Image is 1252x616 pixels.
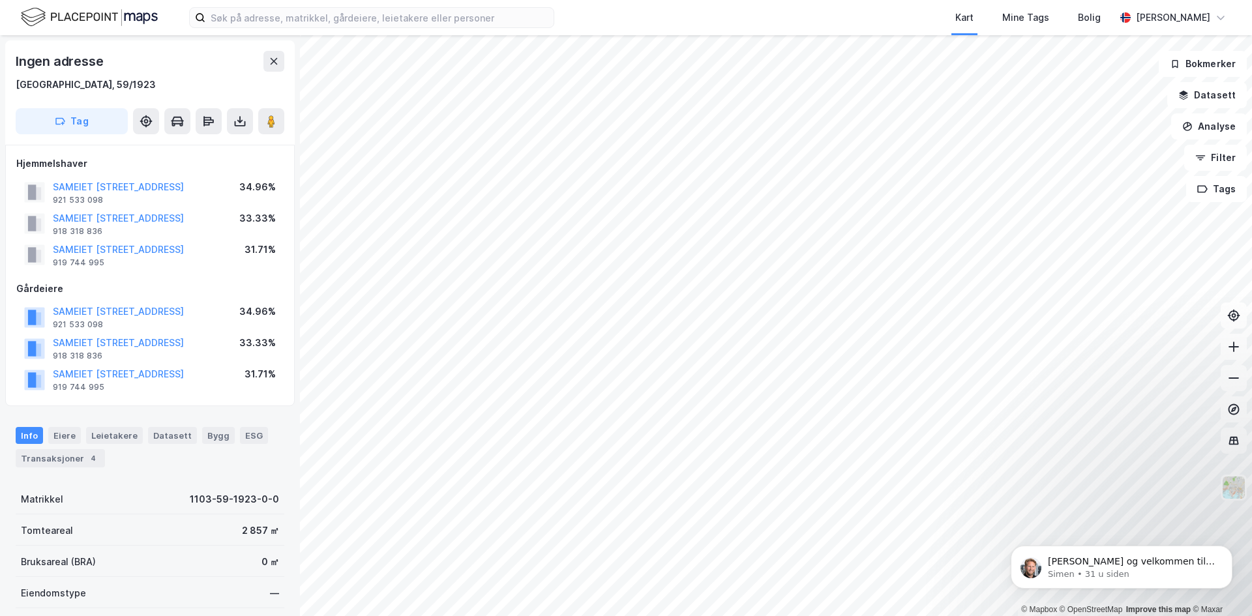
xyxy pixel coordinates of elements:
[16,449,105,467] div: Transaksjoner
[21,585,86,601] div: Eiendomstype
[202,427,235,444] div: Bygg
[1184,145,1247,171] button: Filter
[21,491,63,507] div: Matrikkel
[21,554,96,570] div: Bruksareal (BRA)
[261,554,279,570] div: 0 ㎡
[57,50,225,62] p: Message from Simen, sent 31 u siden
[242,523,279,538] div: 2 857 ㎡
[1060,605,1123,614] a: OpenStreetMap
[21,523,73,538] div: Tomteareal
[205,8,554,27] input: Søk på adresse, matrikkel, gårdeiere, leietakere eller personer
[240,427,268,444] div: ESG
[190,491,279,507] div: 1103-59-1923-0-0
[1021,605,1057,614] a: Mapbox
[16,156,284,171] div: Hjemmelshaver
[1186,176,1247,202] button: Tags
[1002,10,1049,25] div: Mine Tags
[16,281,284,297] div: Gårdeiere
[16,77,156,93] div: [GEOGRAPHIC_DATA], 59/1923
[16,108,128,134] button: Tag
[16,51,106,72] div: Ingen adresse
[53,351,102,361] div: 918 318 836
[239,211,276,226] div: 33.33%
[148,427,197,444] div: Datasett
[53,226,102,237] div: 918 318 836
[991,518,1252,609] iframe: Intercom notifications melding
[86,427,143,444] div: Leietakere
[53,382,104,392] div: 919 744 995
[1078,10,1101,25] div: Bolig
[48,427,81,444] div: Eiere
[53,195,103,205] div: 921 533 098
[1159,51,1247,77] button: Bokmerker
[16,427,43,444] div: Info
[57,38,224,100] span: [PERSON_NAME] og velkommen til Newsec Maps, [PERSON_NAME] det er du lurer på så er det bare å ta ...
[239,179,276,195] div: 34.96%
[270,585,279,601] div: —
[1167,82,1247,108] button: Datasett
[1126,605,1191,614] a: Improve this map
[1136,10,1210,25] div: [PERSON_NAME]
[1171,113,1247,139] button: Analyse
[87,452,100,465] div: 4
[245,242,276,257] div: 31.71%
[21,6,158,29] img: logo.f888ab2527a4732fd821a326f86c7f29.svg
[239,304,276,319] div: 34.96%
[53,257,104,268] div: 919 744 995
[1221,475,1246,500] img: Z
[245,366,276,382] div: 31.71%
[955,10,974,25] div: Kart
[239,335,276,351] div: 33.33%
[53,319,103,330] div: 921 533 098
